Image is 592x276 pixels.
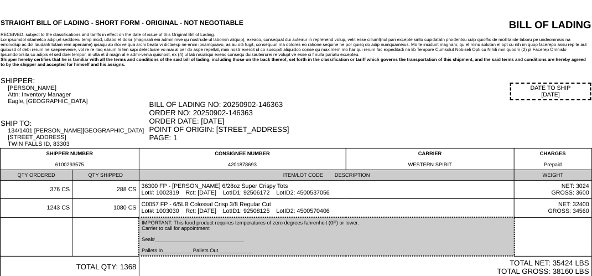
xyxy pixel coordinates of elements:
td: 36300 FP - [PERSON_NAME] 6/28oz Super Crispy Tots Lot#: 1002319 Rct: [DATE] LotID1: 92506172 LotI... [139,181,515,199]
div: BILL OF LADING [428,19,591,31]
td: NET: 32400 GROSS: 34560 [515,199,592,218]
td: 1080 CS [72,199,139,218]
td: QTY SHIPPED [72,170,139,181]
div: SHIP TO: [1,119,148,127]
td: IMPORTANT: This food product requires temperatures of zero degrees fahrenheit (0F) or lower. Carr... [139,217,515,256]
td: 376 CS [1,181,72,199]
div: 6100293575 [3,162,137,167]
td: ITEM/LOT CODE DESCRIPTION [139,170,515,181]
div: Shipper hereby certifies that he is familiar with all the terms and conditions of the said bill o... [1,57,591,67]
div: BILL OF LADING NO: 20250902-146363 ORDER NO: 20250902-146363 ORDER DATE: [DATE] POINT OF ORIGIN: ... [149,100,591,142]
td: 288 CS [72,181,139,199]
td: CHARGES [515,149,592,170]
td: CONSIGNEE NUMBER [139,149,346,170]
div: [PERSON_NAME] Attn: Inventory Manager Eagle, [GEOGRAPHIC_DATA] [8,85,148,105]
td: SHIPPER NUMBER [1,149,139,170]
div: WESTERN SPIRIT [349,162,512,167]
td: 1243 CS [1,199,72,218]
td: WEIGHT [515,170,592,181]
div: DATE TO SHIP [DATE] [510,83,591,100]
td: QTY ORDERED [1,170,72,181]
div: SHIPPER: [1,76,148,85]
td: C0057 FP - 6/5LB Colossal Crisp 3/8 Regular Cut Lot#: 1003030 Rct: [DATE] LotID1: 92508125 LotID2... [139,199,515,218]
td: CARRIER [346,149,514,170]
td: NET: 3024 GROSS: 3600 [515,181,592,199]
div: Prepaid [517,162,589,167]
div: 134/1401 [PERSON_NAME][GEOGRAPHIC_DATA] [STREET_ADDRESS] TWIN FALLS ID, 83303 [8,127,148,147]
div: 4201878693 [142,162,344,167]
